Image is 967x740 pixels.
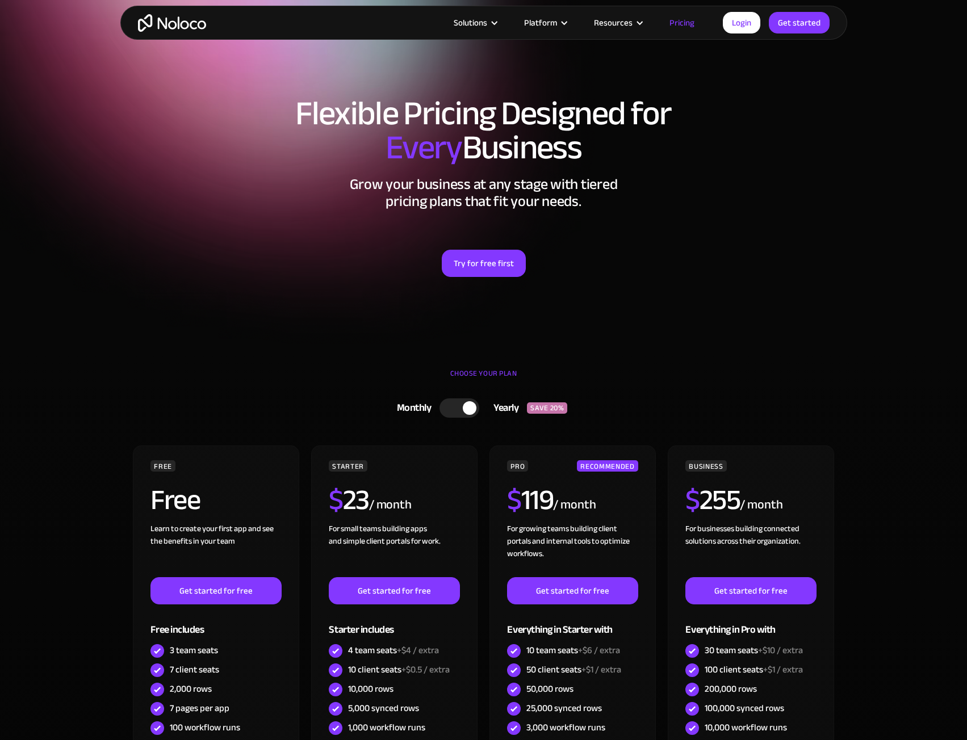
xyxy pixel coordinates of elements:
div: Resources [594,15,633,30]
div: 3 team seats [170,644,218,657]
div: Starter includes [329,604,459,641]
div: 10 client seats [348,663,450,676]
div: Solutions [439,15,510,30]
div: 3,000 workflow runs [526,721,605,734]
h2: Free [150,486,200,514]
div: Yearly [479,400,527,417]
div: Resources [580,15,655,30]
span: +$10 / extra [758,642,803,659]
div: Platform [510,15,580,30]
h2: Grow your business at any stage with tiered pricing plans that fit your needs. [132,176,836,210]
div: / month [740,496,782,514]
a: Get started for free [685,577,816,604]
a: Get started [769,12,830,33]
h2: 23 [329,486,369,514]
h1: Flexible Pricing Designed for Business [132,96,836,165]
div: Everything in Starter with [507,604,638,641]
div: 50,000 rows [526,683,573,695]
a: Pricing [655,15,709,30]
div: 10,000 rows [348,683,394,695]
h2: 255 [685,486,740,514]
div: 200,000 rows [705,683,757,695]
div: 4 team seats [348,644,439,657]
span: +$0.5 / extra [401,661,450,678]
div: 1,000 workflow runs [348,721,425,734]
a: Get started for free [507,577,638,604]
div: 30 team seats [705,644,803,657]
a: Try for free first [442,250,526,277]
span: +$6 / extra [578,642,620,659]
div: Free includes [150,604,281,641]
div: CHOOSE YOUR PLAN [132,365,836,393]
div: SAVE 20% [527,402,567,414]
div: 50 client seats [526,663,621,676]
div: 7 pages per app [170,702,229,714]
div: Platform [524,15,557,30]
a: home [138,14,206,32]
div: RECOMMENDED [577,460,638,472]
div: 100 workflow runs [170,721,240,734]
div: PRO [507,460,528,472]
span: $ [329,473,343,527]
div: / month [553,496,596,514]
div: 7 client seats [170,663,219,676]
div: For growing teams building client portals and internal tools to optimize workflows. [507,523,638,577]
a: Login [723,12,760,33]
a: Get started for free [329,577,459,604]
div: Monthly [383,400,440,417]
span: $ [507,473,521,527]
div: 10 team seats [526,644,620,657]
div: / month [369,496,412,514]
span: +$1 / extra [763,661,803,678]
div: 2,000 rows [170,683,212,695]
div: Learn to create your first app and see the benefits in your team ‍ [150,523,281,577]
div: 25,000 synced rows [526,702,602,714]
a: Get started for free [150,577,281,604]
span: +$1 / extra [581,661,621,678]
div: STARTER [329,460,367,472]
div: 100 client seats [705,663,803,676]
div: Everything in Pro with [685,604,816,641]
div: BUSINESS [685,460,726,472]
span: +$4 / extra [397,642,439,659]
div: Solutions [454,15,487,30]
div: FREE [150,460,175,472]
div: 100,000 synced rows [705,702,784,714]
div: 10,000 workflow runs [705,721,787,734]
div: For small teams building apps and simple client portals for work. ‍ [329,523,459,577]
span: Every [386,116,462,179]
h2: 119 [507,486,553,514]
span: $ [685,473,700,527]
div: 5,000 synced rows [348,702,419,714]
div: For businesses building connected solutions across their organization. ‍ [685,523,816,577]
